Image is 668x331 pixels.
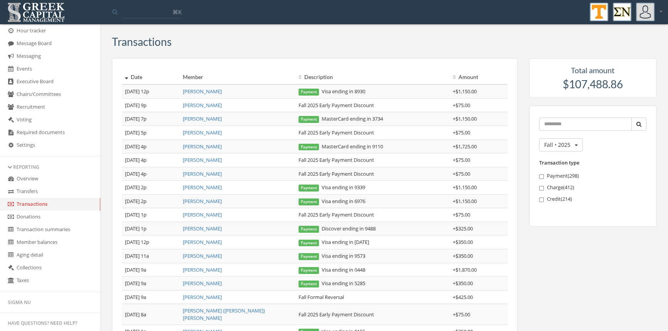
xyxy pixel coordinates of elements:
[539,195,647,203] label: Credit ( 214 )
[295,208,450,222] td: Fall 2025 Early Payment Discount
[122,112,180,126] td: [DATE] 7p
[122,98,180,112] td: [DATE] 9p
[453,266,477,273] span: + $1,870.00
[453,280,473,287] span: + $350.00
[563,77,623,91] span: $107,488.86
[183,102,222,109] a: [PERSON_NAME]
[183,129,222,136] a: [PERSON_NAME]
[122,126,180,139] td: [DATE] 5p
[172,8,182,16] span: ⌘K
[299,240,319,247] span: Payment
[299,184,365,191] span: Visa ending in 9339
[183,88,222,95] a: [PERSON_NAME]
[453,143,477,150] span: + $1,725.00
[183,266,222,273] a: [PERSON_NAME]
[122,194,180,208] td: [DATE] 2p
[183,225,222,232] a: [PERSON_NAME]
[539,138,583,151] button: Fall • 2025
[122,181,180,195] td: [DATE] 2p
[299,116,319,123] span: Payment
[125,73,177,81] div: Date
[453,311,470,318] span: + $75.00
[453,156,470,163] span: + $75.00
[183,211,222,218] a: [PERSON_NAME]
[183,143,222,150] a: [PERSON_NAME]
[122,84,180,98] td: [DATE] 12p
[453,184,477,191] span: + $1,150.00
[122,277,180,291] td: [DATE] 9a
[453,88,477,95] span: + $1,150.00
[122,304,180,325] td: [DATE] 8a
[183,294,222,301] a: [PERSON_NAME]
[453,115,477,122] span: + $1,150.00
[539,174,544,179] input: Payment(298)
[122,208,180,222] td: [DATE] 1p
[453,252,473,259] span: + $350.00
[539,172,647,180] label: Payment ( 298 )
[453,294,473,301] span: + $425.00
[183,184,222,191] a: [PERSON_NAME]
[539,197,544,202] input: Credit(214)
[539,159,579,166] label: Transaction type
[299,253,319,260] span: Payment
[122,263,180,277] td: [DATE] 9a
[299,280,365,287] span: Visa ending in 5285
[453,170,470,177] span: + $75.00
[8,164,93,170] div: Reporting
[183,252,222,259] a: [PERSON_NAME]
[453,225,473,232] span: + $325.00
[299,252,365,259] span: Visa ending in 9573
[183,170,222,177] a: [PERSON_NAME]
[539,186,544,191] input: Charge(412)
[183,280,222,287] a: [PERSON_NAME]
[183,115,222,122] a: [PERSON_NAME]
[453,211,470,218] span: + $75.00
[299,115,383,122] span: MasterCard ending in 3734
[299,198,365,205] span: Visa ending in 6976
[453,198,477,205] span: + $1,150.00
[122,249,180,263] td: [DATE] 11a
[183,198,222,205] a: [PERSON_NAME]
[122,235,180,249] td: [DATE] 12p
[537,66,649,74] h5: Total amount
[183,73,292,81] div: Member
[453,73,504,81] div: Amount
[295,153,450,167] td: Fall 2025 Early Payment Discount
[299,226,319,233] span: Payment
[299,266,365,273] span: Visa ending in 0448
[122,222,180,235] td: [DATE] 1p
[295,126,450,139] td: Fall 2025 Early Payment Discount
[295,304,450,325] td: Fall 2025 Early Payment Discount
[453,129,470,136] span: + $75.00
[299,73,447,81] div: Description
[183,156,222,163] a: [PERSON_NAME]
[299,185,319,192] span: Payment
[122,139,180,153] td: [DATE] 4p
[453,102,470,109] span: + $75.00
[299,143,383,150] span: MasterCard ending in 9110
[299,89,319,96] span: Payment
[112,36,172,48] h3: Transactions
[183,239,222,245] a: [PERSON_NAME]
[299,225,376,232] span: Discover ending in 9488
[299,144,319,151] span: Payment
[122,167,180,181] td: [DATE] 4p
[299,239,369,245] span: Visa ending in [DATE]
[122,153,180,167] td: [DATE] 4p
[183,307,265,321] a: [PERSON_NAME] ([PERSON_NAME]) [PERSON_NAME]
[295,167,450,181] td: Fall 2025 Early Payment Discount
[453,239,473,245] span: + $350.00
[295,98,450,112] td: Fall 2025 Early Payment Discount
[539,184,647,192] label: Charge ( 412 )
[299,281,319,287] span: Payment
[299,88,365,95] span: Visa ending in 8930
[544,141,570,148] span: Fall • 2025
[122,290,180,304] td: [DATE] 9a
[299,267,319,274] span: Payment
[295,290,450,304] td: Fall Formal Reversal
[299,198,319,205] span: Payment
